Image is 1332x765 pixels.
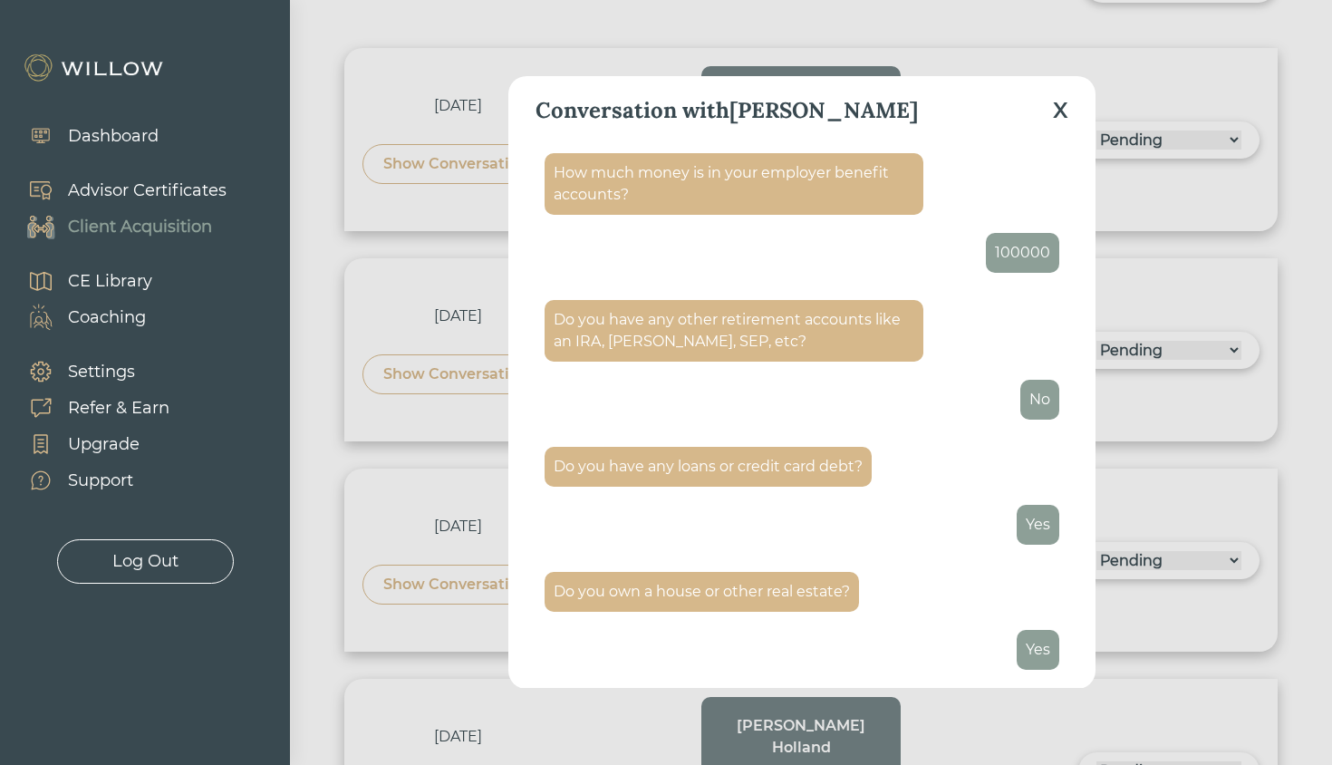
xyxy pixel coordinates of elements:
[68,124,159,149] div: Dashboard
[554,456,863,478] div: Do you have any loans or credit card debt?
[9,426,169,462] a: Upgrade
[68,305,146,330] div: Coaching
[68,179,227,203] div: Advisor Certificates
[68,215,212,239] div: Client Acquisition
[9,263,152,299] a: CE Library
[1026,514,1050,536] div: Yes
[554,162,914,206] div: How much money is in your employer benefit accounts?
[9,299,152,335] a: Coaching
[9,390,169,426] a: Refer & Earn
[9,118,159,154] a: Dashboard
[1029,389,1050,411] div: No
[554,309,914,353] div: Do you have any other retirement accounts like an IRA, [PERSON_NAME], SEP, etc?
[9,353,169,390] a: Settings
[68,360,135,384] div: Settings
[9,172,227,208] a: Advisor Certificates
[112,549,179,574] div: Log Out
[1053,94,1068,127] div: X
[536,94,918,127] div: Conversation with [PERSON_NAME]
[68,432,140,457] div: Upgrade
[995,242,1050,264] div: 100000
[1026,639,1050,661] div: Yes
[23,53,168,82] img: Willow
[68,269,152,294] div: CE Library
[554,581,850,603] div: Do you own a house or other real estate?
[9,208,227,245] a: Client Acquisition
[68,469,133,493] div: Support
[68,396,169,421] div: Refer & Earn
